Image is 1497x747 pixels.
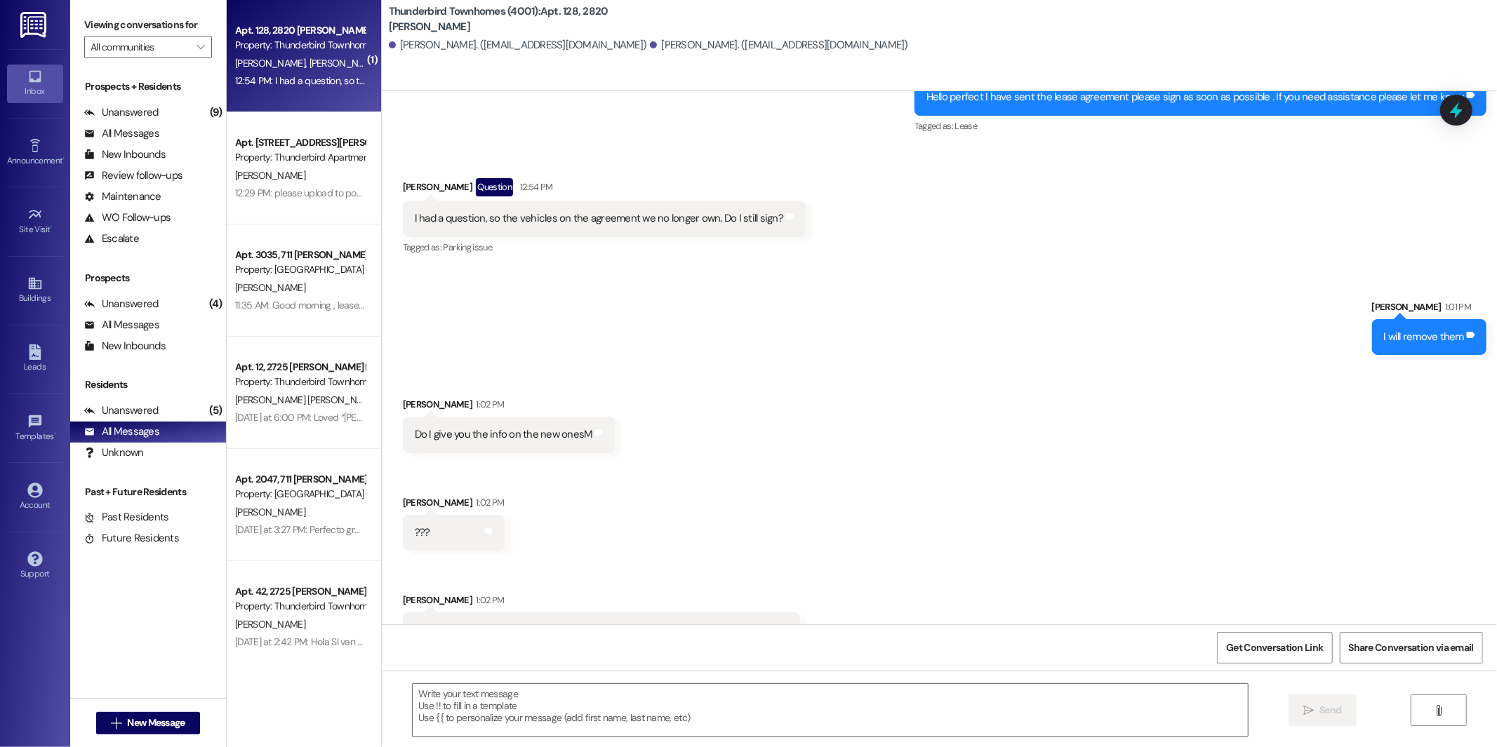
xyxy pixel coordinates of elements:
a: Site Visit • [7,203,63,241]
div: ??? [415,525,430,540]
span: [PERSON_NAME] [309,57,379,69]
span: • [62,154,65,163]
span: [PERSON_NAME] [235,506,305,518]
div: Tagged as: [914,116,1486,136]
div: Prospects [70,271,226,285]
span: • [54,429,56,439]
div: 1:02 PM [472,593,504,607]
div: Past + Future Residents [70,485,226,499]
div: I had a question, so the vehicles on the agreement we no longer own. Do I still sign? [415,211,783,226]
a: Templates • [7,410,63,447]
div: Property: Thunderbird Apartments (4003) [235,150,365,165]
div: Unanswered [84,403,159,418]
i:  [1303,705,1314,716]
div: Apt. 128, 2820 [PERSON_NAME] [235,23,365,38]
label: Viewing conversations for [84,14,212,36]
button: New Message [96,712,200,734]
span: Get Conversation Link [1226,640,1323,655]
a: Account [7,478,63,516]
div: Apt. 12, 2725 [PERSON_NAME] B [235,360,365,375]
div: Maintenance [84,189,161,204]
div: [DATE] at 6:00 PM: Loved “[PERSON_NAME] (Thunderbird Townhomes (4001)): Great see you here [DATE]” [235,411,667,424]
button: Send [1289,694,1357,726]
button: Get Conversation Link [1217,632,1332,664]
div: Property: [GEOGRAPHIC_DATA] (4027) [235,262,365,277]
div: WO Follow-ups [84,210,171,225]
div: [PERSON_NAME] [403,593,801,612]
div: Apt. 3035, 711 [PERSON_NAME] E [235,248,365,262]
div: 12:54 PM: I had a question, so the vehicles on the agreement we no longer own. Do I still sign? [235,74,611,87]
div: All Messages [84,318,159,332]
div: New Inbounds [84,339,166,354]
span: Send [1319,703,1341,718]
i:  [197,41,204,53]
div: Also we have one than more child at home. I know my oldest is the only one listed. [415,623,778,638]
div: [PERSON_NAME] [1372,300,1487,319]
div: Apt. 42, 2725 [PERSON_NAME] F [235,584,365,599]
span: [PERSON_NAME] [235,281,305,294]
div: All Messages [84,126,159,141]
span: Lease [955,120,978,132]
div: Past Residents [84,510,169,525]
span: New Message [127,715,185,730]
span: [PERSON_NAME] [235,618,305,631]
span: [PERSON_NAME] [235,57,310,69]
div: [PERSON_NAME] [403,397,616,417]
div: Unknown [84,445,144,460]
input: All communities [91,36,189,58]
a: Buildings [7,271,63,309]
div: 11:35 AM: Good morning , lease renewal was sent to your email , please sign as soon as possible t... [235,299,663,311]
div: Residents [70,377,226,392]
div: 1:01 PM [1442,300,1471,314]
div: [DATE] at 2:42 PM: Hola SI van a querer renovar contrato? (You can always reply STOP to opt out o... [235,635,710,648]
div: 12:54 PM [517,180,553,194]
div: 12:29 PM: please upload to portal and upload to this [URL][DOMAIN_NAME] to verify it before your ... [235,187,700,199]
div: Review follow-ups [84,168,182,183]
span: • [51,222,53,232]
div: [PERSON_NAME]. ([EMAIL_ADDRESS][DOMAIN_NAME]) [389,38,647,53]
button: Share Conversation via email [1340,632,1483,664]
a: Leads [7,340,63,378]
div: Do I give you the info on the new onesM [415,427,593,442]
i:  [111,718,121,729]
div: Tagged as: [403,237,806,257]
i:  [1433,705,1444,716]
div: [PERSON_NAME] [403,178,806,201]
div: Question [476,178,513,196]
div: [PERSON_NAME] [403,495,505,515]
div: Prospects + Residents [70,79,226,94]
div: Property: Thunderbird Townhomes (4001) [235,38,365,53]
a: Inbox [7,65,63,102]
div: All Messages [84,424,159,439]
a: Support [7,547,63,585]
div: Future Residents [84,531,179,546]
b: Thunderbird Townhomes (4001): Apt. 128, 2820 [PERSON_NAME] [389,4,670,34]
div: Apt. [STREET_ADDRESS][PERSON_NAME] [235,135,365,150]
span: Share Conversation via email [1349,640,1474,655]
div: (5) [206,400,226,422]
div: Property: [GEOGRAPHIC_DATA] (4027) [235,487,365,502]
div: (9) [206,102,226,123]
div: Apt. 2047, 711 [PERSON_NAME] F [235,472,365,487]
div: Property: Thunderbird Townhomes (4001) [235,375,365,389]
span: [PERSON_NAME] [235,169,305,182]
div: 1:02 PM [472,495,504,510]
div: [DATE] at 3:27 PM: Perfecto gracias [235,523,376,536]
span: [PERSON_NAME] [PERSON_NAME] [235,393,378,406]
div: [PERSON_NAME]. ([EMAIL_ADDRESS][DOMAIN_NAME]) [650,38,908,53]
div: Property: Thunderbird Townhomes (4001) [235,599,365,614]
span: Parking issue [444,241,493,253]
div: I will remove them [1384,330,1465,344]
img: ResiDesk Logo [20,12,49,38]
div: New Inbounds [84,147,166,162]
div: Unanswered [84,105,159,120]
div: Hello perfect I have sent the lease agreement please sign as soon as possible . If you need assis... [926,90,1464,105]
div: Unanswered [84,297,159,311]
div: (4) [206,293,226,315]
div: 1:02 PM [472,397,504,412]
div: Escalate [84,231,139,246]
